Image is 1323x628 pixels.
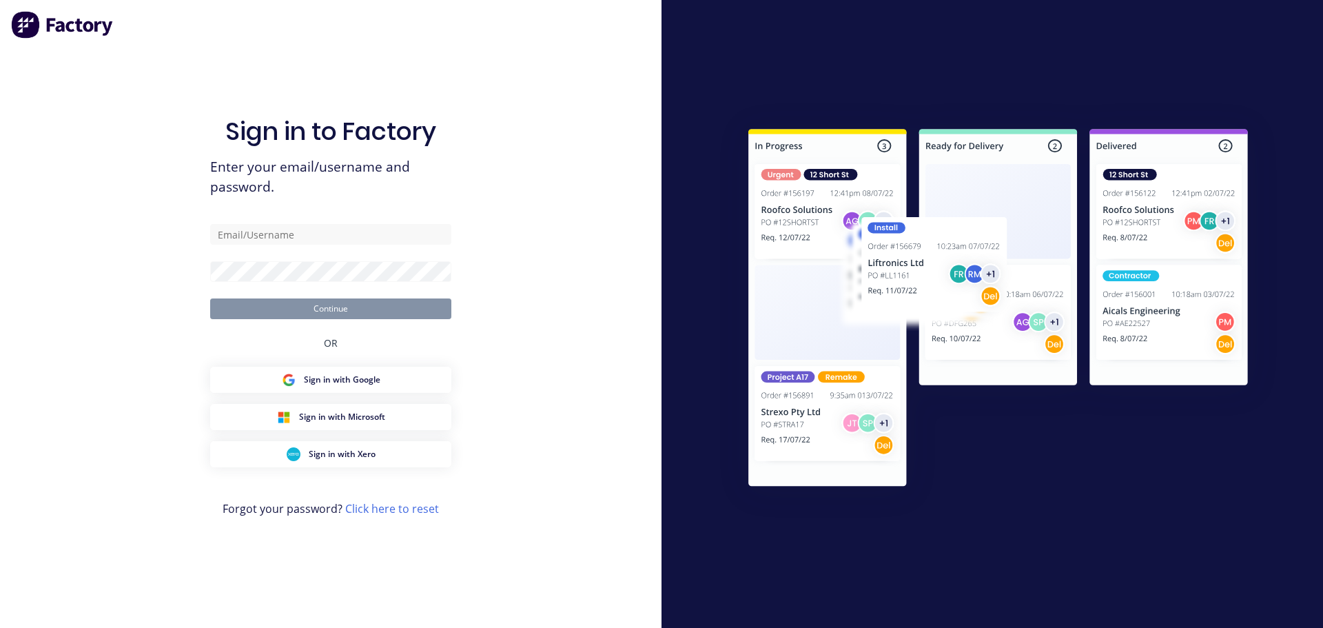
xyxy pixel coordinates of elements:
[210,224,451,245] input: Email/Username
[309,448,376,460] span: Sign in with Xero
[210,404,451,430] button: Microsoft Sign inSign in with Microsoft
[277,410,291,424] img: Microsoft Sign in
[299,411,385,423] span: Sign in with Microsoft
[210,157,451,197] span: Enter your email/username and password.
[304,374,380,386] span: Sign in with Google
[718,101,1278,519] img: Sign in
[345,501,439,516] a: Click here to reset
[210,441,451,467] button: Xero Sign inSign in with Xero
[287,447,300,461] img: Xero Sign in
[210,298,451,319] button: Continue
[11,11,114,39] img: Factory
[282,373,296,387] img: Google Sign in
[225,117,436,146] h1: Sign in to Factory
[210,367,451,393] button: Google Sign inSign in with Google
[223,500,439,517] span: Forgot your password?
[324,319,338,367] div: OR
